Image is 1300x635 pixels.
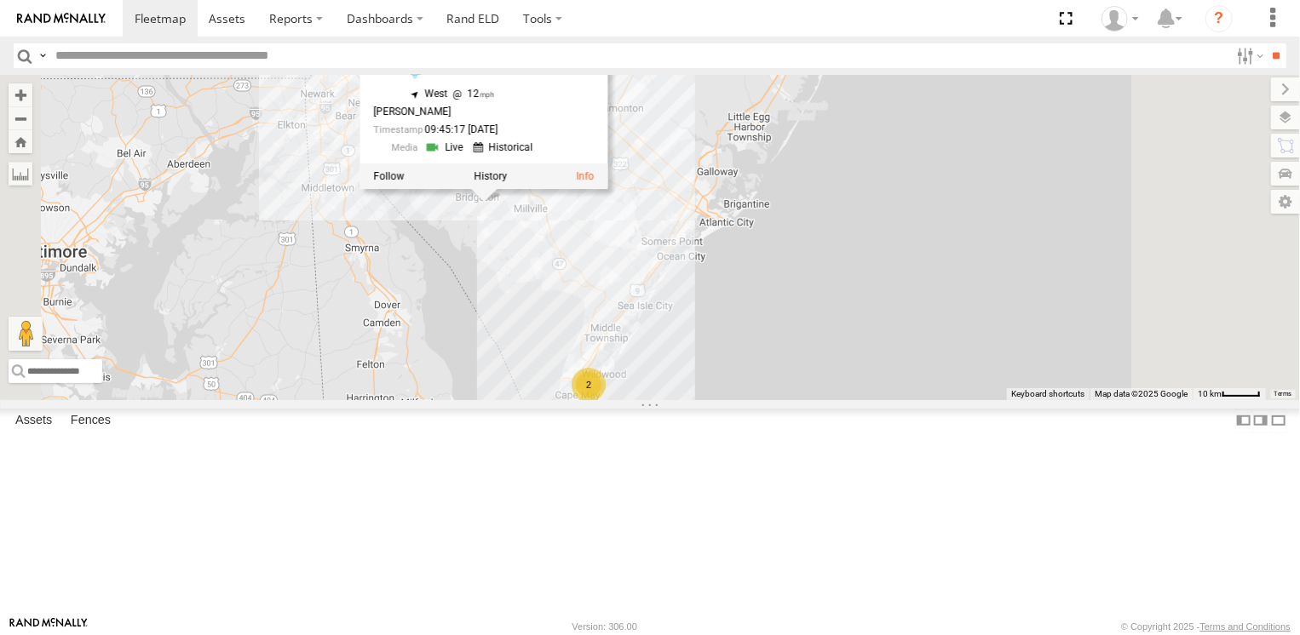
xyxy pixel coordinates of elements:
label: Measure [9,162,32,186]
a: Terms (opens in new tab) [1274,390,1292,397]
label: Fences [62,409,119,433]
a: View Historical Media Streams [474,140,538,156]
span: West [425,88,448,100]
label: View Asset History [474,170,507,182]
a: View Live Media Streams [425,140,469,156]
label: Realtime tracking of Asset [374,170,405,182]
label: Assets [7,409,60,433]
div: Date/time of location update [374,124,561,135]
span: 10 km [1198,389,1222,398]
button: Drag Pegman onto the map to open Street View [9,317,43,351]
button: Zoom in [9,83,32,106]
label: Search Filter Options [1230,43,1267,68]
div: Version: 306.00 [572,621,637,632]
i: ? [1205,5,1233,32]
label: Search Query [36,43,49,68]
a: View Asset Details [577,170,595,182]
label: Dock Summary Table to the Left [1235,409,1252,433]
button: Zoom out [9,106,32,130]
span: 12 [448,88,495,100]
a: Terms and Conditions [1200,621,1291,632]
label: Map Settings [1271,190,1300,214]
button: Map Scale: 10 km per 42 pixels [1193,388,1266,400]
div: [PERSON_NAME] [374,106,561,117]
div: © Copyright 2025 - [1121,621,1291,632]
div: Dale Gerhard [1096,6,1145,31]
label: Hide Summary Table [1270,409,1287,433]
div: 2 [572,368,606,402]
span: Map data ©2025 Google [1095,389,1188,398]
a: Visit our Website [9,618,88,635]
img: rand-logo.svg [17,13,106,25]
label: Dock Summary Table to the Right [1252,409,1269,433]
button: Zoom Home [9,130,32,153]
button: Keyboard shortcuts [1011,388,1084,400]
